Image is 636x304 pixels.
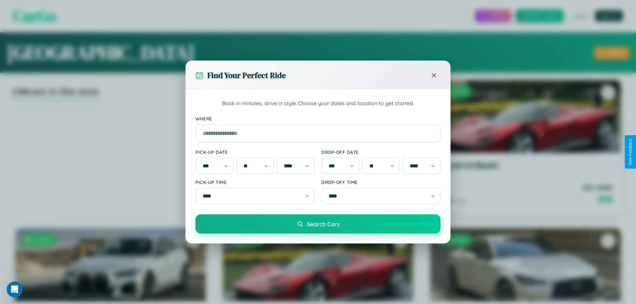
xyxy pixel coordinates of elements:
[195,214,441,234] button: Search Cars
[195,99,441,108] p: Book in minutes, drive in style. Choose your dates and location to get started.
[307,220,340,228] span: Search Cars
[321,179,441,185] label: Drop-off Time
[195,149,315,155] label: Pick-up Date
[195,179,315,185] label: Pick-up Time
[321,149,441,155] label: Drop-off Date
[207,70,286,81] h3: Find Your Perfect Ride
[195,116,441,121] label: Where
